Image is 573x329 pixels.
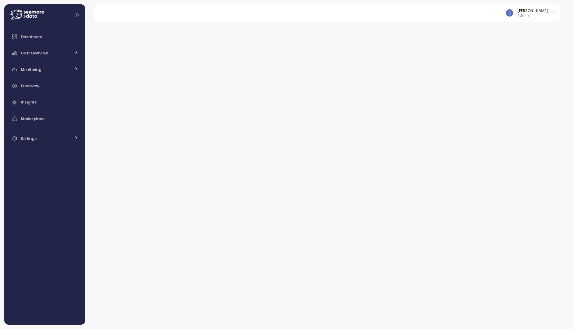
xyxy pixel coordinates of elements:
span: Monitoring [21,67,41,72]
span: Dashboard [21,34,42,39]
span: Settings [21,136,37,141]
p: Admin [517,13,548,18]
a: Insights [7,96,83,109]
span: Insights [21,99,37,105]
a: Dashboard [7,30,83,43]
a: Monitoring [7,63,83,76]
span: Discovery [21,83,39,89]
div: [PERSON_NAME] [517,8,548,13]
span: Cost Overview [21,50,48,56]
span: Marketplace [21,116,44,121]
a: Settings [7,132,83,145]
a: Discovery [7,79,83,93]
a: Marketplace [7,112,83,125]
img: ACg8ocLCy7HMj59gwelRyEldAl2GQfy23E10ipDNf0SDYCnD3y85RA=s96-c [506,9,513,16]
button: Collapse navigation [73,13,81,18]
a: Cost Overview [7,46,83,60]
